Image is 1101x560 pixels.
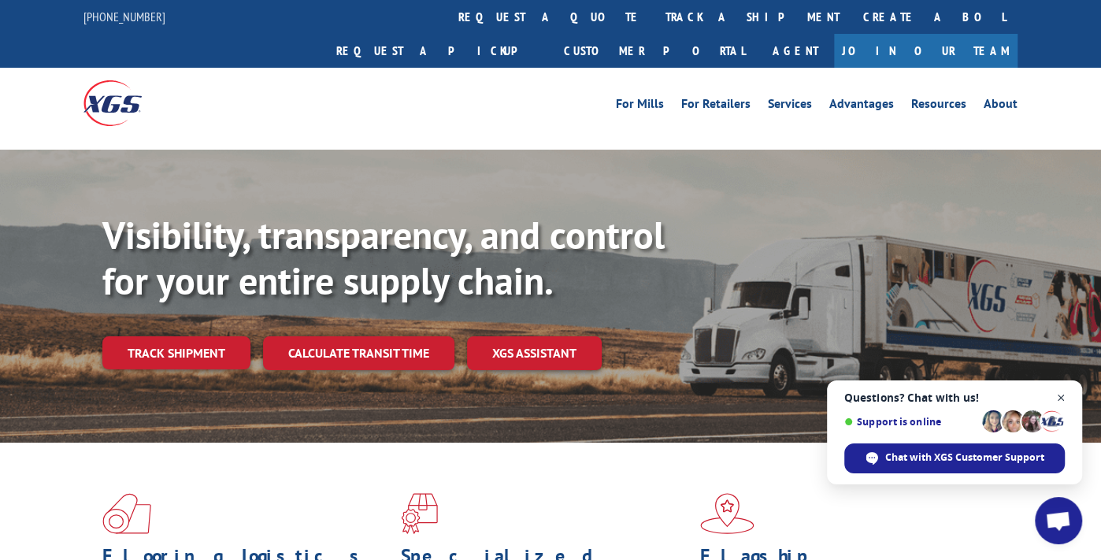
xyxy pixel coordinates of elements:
span: Support is online [844,416,977,428]
span: Close chat [1051,388,1071,408]
div: Open chat [1035,497,1082,544]
a: Services [768,98,812,115]
a: For Retailers [681,98,751,115]
a: Track shipment [102,336,250,369]
b: Visibility, transparency, and control for your entire supply chain. [102,210,665,305]
img: xgs-icon-flagship-distribution-model-red [700,493,754,534]
a: For Mills [616,98,664,115]
a: Agent [757,34,834,68]
a: Advantages [829,98,894,115]
img: xgs-icon-total-supply-chain-intelligence-red [102,493,151,534]
img: xgs-icon-focused-on-flooring-red [401,493,438,534]
a: Request a pickup [324,34,552,68]
span: Chat with XGS Customer Support [885,451,1044,465]
div: Chat with XGS Customer Support [844,443,1065,473]
a: Resources [911,98,966,115]
a: About [984,98,1018,115]
a: XGS ASSISTANT [467,336,602,370]
a: Customer Portal [552,34,757,68]
a: [PHONE_NUMBER] [83,9,165,24]
a: Join Our Team [834,34,1018,68]
span: Questions? Chat with us! [844,391,1065,404]
a: Calculate transit time [263,336,454,370]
